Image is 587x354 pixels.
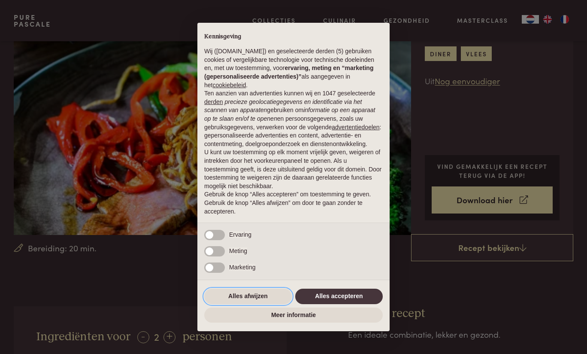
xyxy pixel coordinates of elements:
[295,289,383,304] button: Alles accepteren
[204,47,383,89] p: Wij ([DOMAIN_NAME]) en geselecteerde derden (5) gebruiken cookies of vergelijkbare technologie vo...
[204,289,292,304] button: Alles afwijzen
[204,107,375,122] em: informatie op een apparaat op te slaan en/of te openen
[332,123,379,132] button: advertentiedoelen
[204,98,362,114] em: precieze geolocatiegegevens en identificatie via het scannen van apparaten
[204,33,383,41] h2: Kennisgeving
[204,148,383,190] p: U kunt uw toestemming op elk moment vrijelijk geven, weigeren of intrekken door het voorkeurenpan...
[212,82,246,88] a: cookiebeleid
[204,89,383,148] p: Ten aanzien van advertenties kunnen wij en 1047 geselecteerde gebruiken om en persoonsgegevens, z...
[204,98,223,107] button: derden
[204,64,373,80] strong: ervaring, meting en “marketing (gepersonaliseerde advertenties)”
[229,247,247,254] span: Meting
[229,264,255,271] span: Marketing
[204,190,383,216] p: Gebruik de knop “Alles accepteren” om toestemming te geven. Gebruik de knop “Alles afwijzen” om d...
[229,231,251,238] span: Ervaring
[204,308,383,323] button: Meer informatie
